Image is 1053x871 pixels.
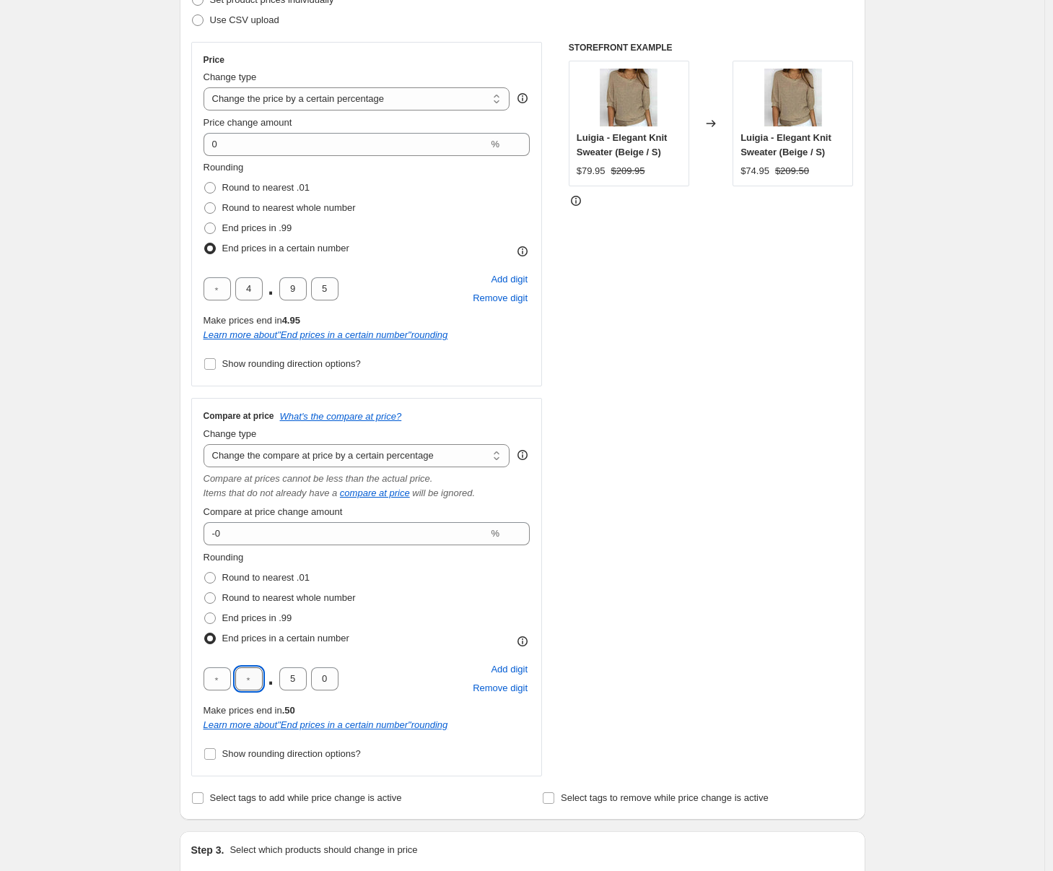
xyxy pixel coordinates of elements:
[204,473,433,484] i: Compare at prices cannot be less than the actual price.
[204,162,244,173] span: Rounding
[204,506,343,517] span: Compare at price change amount
[473,681,528,695] span: Remove digit
[222,182,310,193] span: Round to nearest .01
[222,358,361,369] span: Show rounding direction options?
[222,612,292,623] span: End prices in .99
[471,679,530,698] button: Remove placeholder
[204,315,300,326] span: Make prices end in
[611,164,645,178] strike: $209.95
[489,270,530,289] button: Add placeholder
[775,164,809,178] strike: $209.50
[577,164,606,178] div: $79.95
[311,277,338,300] input: ﹡
[222,633,349,643] span: End prices in a certain number
[210,14,279,25] span: Use CSV upload
[222,572,310,583] span: Round to nearest .01
[204,719,448,730] i: Learn more about " End prices in a certain number " rounding
[515,448,530,462] div: help
[740,164,769,178] div: $74.95
[210,792,402,803] span: Select tags to add while price change is active
[204,522,489,545] input: -15
[222,243,349,253] span: End prices in a certain number
[230,843,417,857] p: Select which products should change in price
[412,487,475,498] i: will be ignored.
[280,411,402,422] button: What's the compare at price?
[235,277,263,300] input: ﹡
[473,291,528,305] span: Remove digit
[471,289,530,308] button: Remove placeholder
[282,315,300,326] b: 4.95
[204,552,244,563] span: Rounding
[491,139,499,149] span: %
[267,667,275,690] span: .
[222,748,361,759] span: Show rounding direction options?
[282,705,295,716] b: .50
[204,133,489,156] input: -15
[569,42,854,53] h6: STOREFRONT EXAMPLE
[222,222,292,233] span: End prices in .99
[204,329,448,340] a: Learn more about"End prices in a certain number"rounding
[204,117,292,128] span: Price change amount
[267,277,275,300] span: .
[222,202,356,213] span: Round to nearest whole number
[491,528,499,539] span: %
[489,660,530,679] button: Add placeholder
[491,272,528,287] span: Add digit
[204,329,448,340] i: Learn more about " End prices in a certain number " rounding
[600,69,657,126] img: trui-zomerbries-elegantique_nl-8_372ae101-4578-4fb8-97fa-249d49eee2e2_80x.webp
[279,277,307,300] input: ﹡
[204,54,224,66] h3: Price
[740,132,831,157] span: Luigia - Elegant Knit Sweater (Beige / S)
[515,91,530,105] div: help
[279,667,307,690] input: ﹡
[204,277,231,300] input: ﹡
[204,428,257,439] span: Change type
[204,410,274,422] h3: Compare at price
[204,71,257,82] span: Change type
[191,843,224,857] h2: Step 3.
[561,792,769,803] span: Select tags to remove while price change is active
[340,487,410,498] button: compare at price
[204,705,295,716] span: Make prices end in
[764,69,822,126] img: trui-zomerbries-elegantique_nl-8_372ae101-4578-4fb8-97fa-249d49eee2e2_80x.webp
[204,487,338,498] i: Items that do not already have a
[204,719,448,730] a: Learn more about"End prices in a certain number"rounding
[311,667,338,690] input: ﹡
[577,132,668,157] span: Luigia - Elegant Knit Sweater (Beige / S)
[222,592,356,603] span: Round to nearest whole number
[204,667,231,690] input: ﹡
[235,667,263,690] input: ﹡
[491,662,528,677] span: Add digit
